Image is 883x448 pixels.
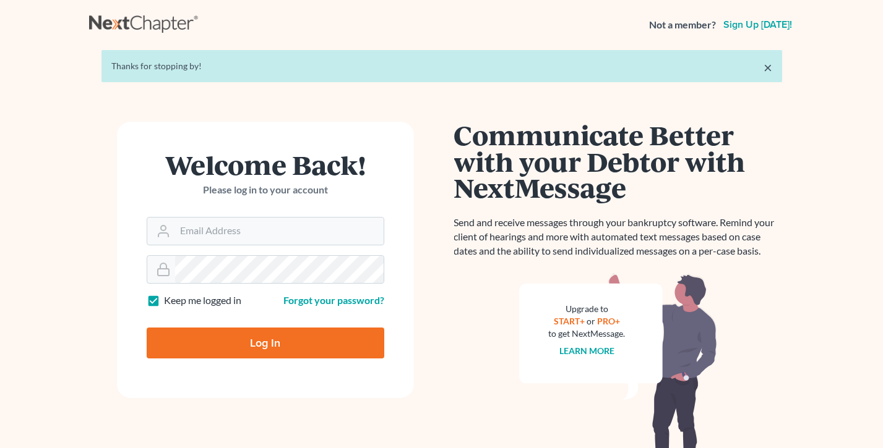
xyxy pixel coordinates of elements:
div: Thanks for stopping by! [111,60,772,72]
a: Learn more [559,345,614,356]
span: or [587,316,595,326]
div: to get NextMessage. [549,328,626,340]
p: Please log in to your account [147,183,384,197]
p: Send and receive messages through your bankruptcy software. Remind your client of hearings and mo... [454,216,782,258]
input: Email Address [175,218,384,245]
h1: Communicate Better with your Debtor with NextMessage [454,122,782,201]
div: Upgrade to [549,303,626,315]
strong: Not a member? [649,18,716,32]
a: START+ [554,316,585,326]
a: Sign up [DATE]! [721,20,795,30]
a: × [764,60,772,75]
input: Log In [147,328,384,358]
label: Keep me logged in [164,294,241,308]
a: PRO+ [597,316,620,326]
h1: Welcome Back! [147,151,384,178]
a: Forgot your password? [283,294,384,306]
